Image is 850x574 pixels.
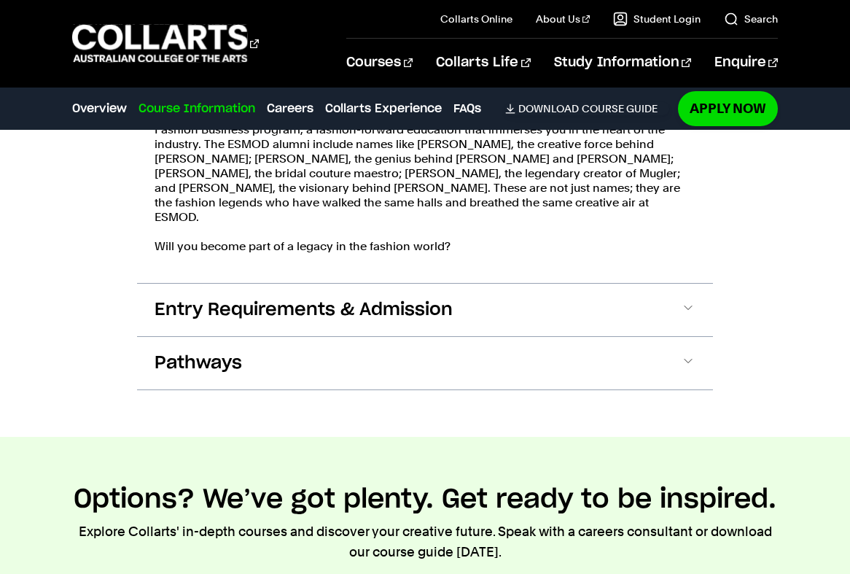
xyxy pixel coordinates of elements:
button: Entry Requirements & Admission [137,284,713,336]
a: Search [724,12,778,26]
a: Collarts Life [436,39,530,87]
a: Courses [346,39,413,87]
a: Careers [267,100,313,117]
a: Collarts Experience [325,100,442,117]
a: FAQs [453,100,481,117]
div: Go to homepage [72,23,259,64]
a: Overview [72,100,127,117]
span: Entry Requirements & Admission [155,298,453,322]
a: About Us [536,12,590,26]
p: Explore Collarts' in-depth courses and discover your creative future. Speak with a careers consul... [72,521,778,562]
a: Collarts Online [440,12,512,26]
a: Course Information [139,100,255,117]
button: Pathways [137,337,713,389]
a: Enquire [714,39,778,87]
a: Apply Now [678,91,778,125]
span: Download [518,102,579,115]
p: Will you become part of a legacy in the fashion world? [155,239,695,254]
a: Study Information [554,39,691,87]
a: Student Login [613,12,701,26]
span: Pathways [155,352,242,375]
p: You won't just be living the Parisian dream; you'll be studying in style at ESMOD, diving into th... [155,108,695,225]
h2: Options? We’ve got plenty. Get ready to be inspired. [74,484,776,516]
a: DownloadCourse Guide [505,102,669,115]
